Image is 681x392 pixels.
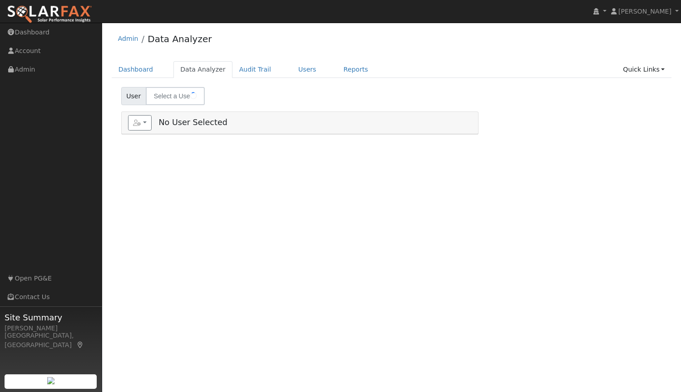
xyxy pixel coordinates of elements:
[337,61,375,78] a: Reports
[7,5,92,24] img: SolarFax
[47,377,54,384] img: retrieve
[291,61,323,78] a: Users
[146,87,205,105] input: Select a User
[128,115,472,131] h5: No User Selected
[5,324,97,333] div: [PERSON_NAME]
[5,311,97,324] span: Site Summary
[616,61,671,78] a: Quick Links
[173,61,232,78] a: Data Analyzer
[118,35,138,42] a: Admin
[618,8,671,15] span: [PERSON_NAME]
[76,341,84,348] a: Map
[148,34,212,44] a: Data Analyzer
[232,61,278,78] a: Audit Trail
[5,331,97,350] div: [GEOGRAPHIC_DATA], [GEOGRAPHIC_DATA]
[112,61,160,78] a: Dashboard
[121,87,146,105] span: User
